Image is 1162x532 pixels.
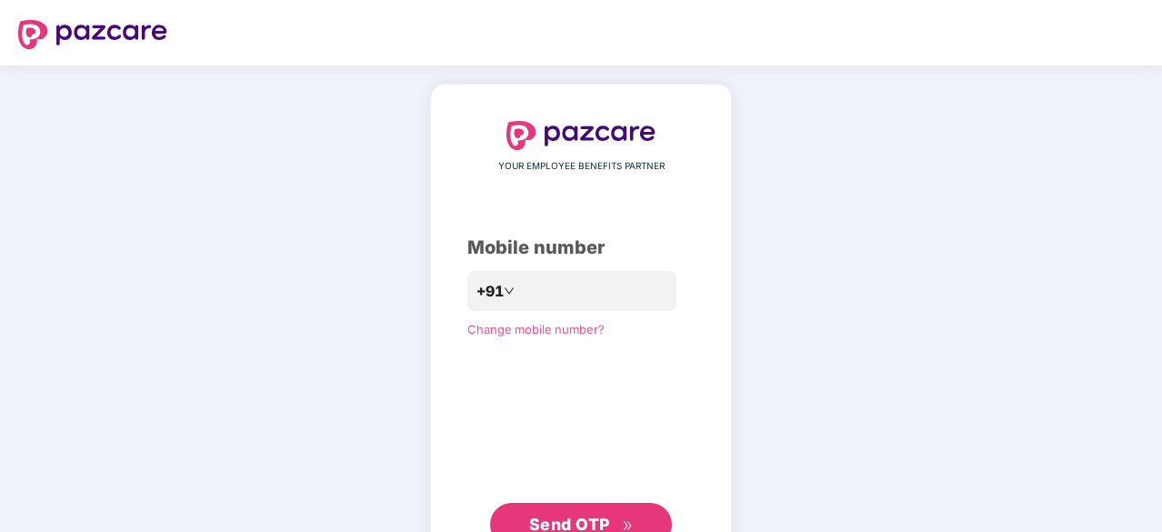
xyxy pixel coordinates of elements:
span: double-right [622,520,634,532]
img: logo [18,20,167,49]
div: Mobile number [467,234,695,262]
span: +91 [476,280,504,303]
span: down [504,286,515,296]
img: logo [506,121,656,150]
a: Change mobile number? [467,322,605,336]
span: YOUR EMPLOYEE BENEFITS PARTNER [498,159,665,174]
